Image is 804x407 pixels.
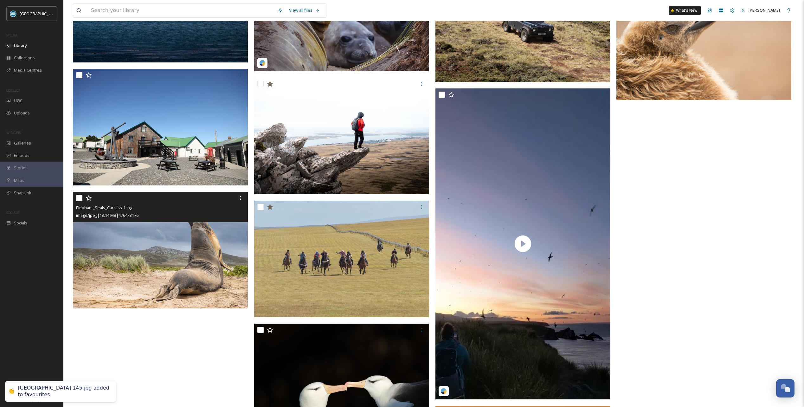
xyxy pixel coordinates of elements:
[776,379,794,397] button: Open Chat
[14,190,31,196] span: SnapLink
[14,110,30,116] span: Uploads
[6,210,19,215] span: SOCIALS
[749,7,780,13] span: [PERSON_NAME]
[73,69,248,185] img: FALKLAND ISLANDS 08.JPG
[76,212,138,218] span: image/jpeg | 13.14 MB | 4764 x 3176
[254,201,429,317] img: FALKLAND ISLANDS 145.jpg
[254,78,429,194] img: FALKLAND ISLANDS 110-2.jpg
[14,165,28,171] span: Stories
[14,178,24,184] span: Maps
[441,388,447,394] img: snapsea-logo.png
[14,55,35,61] span: Collections
[738,4,783,16] a: [PERSON_NAME]
[669,6,701,15] a: What's New
[14,140,31,146] span: Galleries
[6,130,21,135] span: WIDGETS
[8,388,15,395] div: 👏
[14,67,42,73] span: Media Centres
[73,192,248,308] img: Elephant_Seals_Carcass-1.jpg
[14,98,23,104] span: UGC
[18,385,110,398] div: [GEOGRAPHIC_DATA] 145.jpg added to favourites
[14,220,27,226] span: Socials
[88,3,274,17] input: Search your library
[10,10,16,17] img: FITB%20Logo%20Circle.jpg
[76,205,132,210] span: Elephant_Seals_Carcass-1.jpg
[14,152,29,158] span: Embeds
[6,88,20,93] span: COLLECT
[259,60,266,66] img: snapsea-logo.png
[14,42,27,48] span: Library
[286,4,323,16] a: View all files
[435,88,610,399] img: thumbnail
[6,33,17,37] span: MEDIA
[20,10,60,16] span: [GEOGRAPHIC_DATA]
